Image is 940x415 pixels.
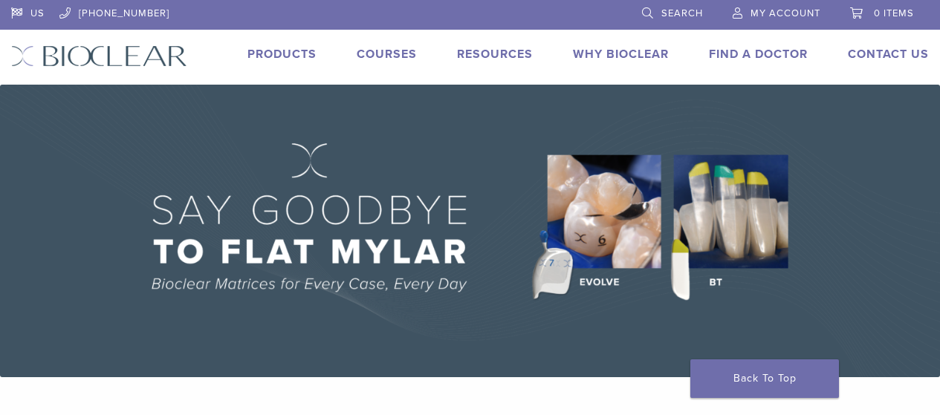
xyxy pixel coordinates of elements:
[690,359,839,398] a: Back To Top
[573,47,669,62] a: Why Bioclear
[874,7,914,19] span: 0 items
[848,47,929,62] a: Contact Us
[661,7,703,19] span: Search
[709,47,808,62] a: Find A Doctor
[247,47,317,62] a: Products
[751,7,820,19] span: My Account
[11,45,187,67] img: Bioclear
[457,47,533,62] a: Resources
[357,47,417,62] a: Courses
